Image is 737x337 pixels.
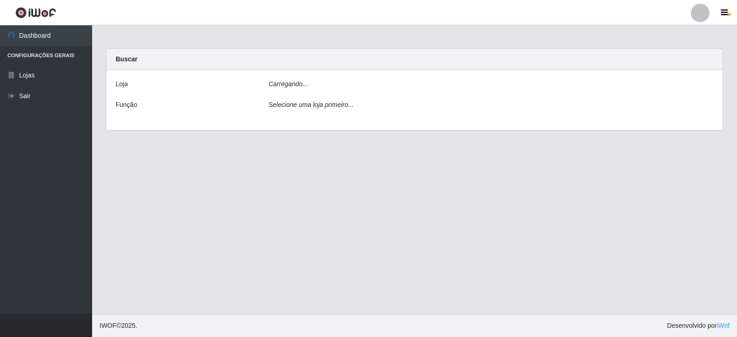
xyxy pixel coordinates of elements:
[269,80,308,88] i: Carregando...
[667,321,730,331] span: Desenvolvido por
[15,7,56,18] img: CoreUI Logo
[116,79,128,89] label: Loja
[116,55,137,63] strong: Buscar
[99,322,117,329] span: IWOF
[269,101,353,108] i: Selecione uma loja primeiro...
[116,100,137,110] label: Função
[99,321,137,331] span: © 2025 .
[717,322,730,329] a: iWof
